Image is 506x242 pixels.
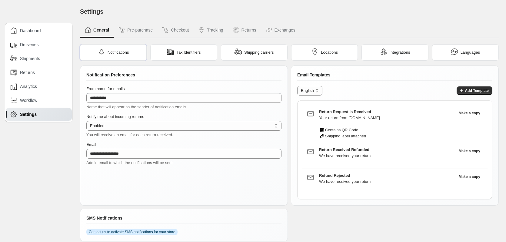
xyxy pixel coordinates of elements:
span: Make a copy [459,111,480,116]
span: Workflow [20,97,37,103]
img: Tracking icon [198,27,205,33]
span: Contact us to activate SMS notifications for your store [89,230,175,234]
span: Languages [461,49,480,55]
span: Settings [20,111,37,117]
button: Tracking [194,23,228,38]
span: Returns [20,69,35,76]
button: Clone the template [455,147,484,155]
button: Add Template [457,86,492,95]
button: Clone the template [455,109,484,117]
img: Pre-purchase icon [119,27,125,33]
span: Deliveries [20,42,38,48]
h3: Return Received Refunded [319,147,455,153]
div: We have received your return [319,153,455,159]
button: Pre-purchase [114,23,158,38]
span: Email [86,142,96,147]
div: Contains QR Code [319,127,455,133]
span: Settings [80,8,103,15]
span: Shipping carriers [244,49,274,55]
span: From name for emails [86,86,125,91]
span: Integrations [390,49,410,55]
div: Notification Preferences [86,72,281,81]
span: Shipments [20,55,40,62]
img: Checkout icon [162,27,168,33]
span: Name that will appear as the sender of notification emails [86,105,186,109]
div: Email Templates [297,72,492,81]
button: Returns [228,23,261,38]
span: Locations [321,49,338,55]
span: Notify me about incoming returns [86,114,144,119]
div: Your return from [DOMAIN_NAME] [319,115,455,121]
span: You will receive an email for each return received. [86,133,173,137]
button: Clone the template [455,173,484,181]
span: Notifications [108,49,129,55]
button: General [80,23,114,38]
img: General icon [85,27,91,33]
span: Make a copy [459,174,480,179]
span: Add Template [465,88,489,93]
h3: Return Request is Received [319,109,455,115]
div: Shipping label attached [319,133,455,139]
span: Make a copy [459,149,480,153]
button: Exchanges [261,23,300,38]
img: Exchanges icon [266,27,272,33]
div: We have received your return [319,179,455,185]
div: SMS Notifications [86,215,281,224]
span: Admin email to which the notifications will be sent [86,160,173,165]
button: Checkout [158,23,194,38]
span: Analytics [20,83,37,89]
img: Returns icon [233,27,239,33]
h3: Refund Rejected [319,173,455,179]
span: Tax Identifiers [176,49,201,55]
span: Dashboard [20,28,41,34]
